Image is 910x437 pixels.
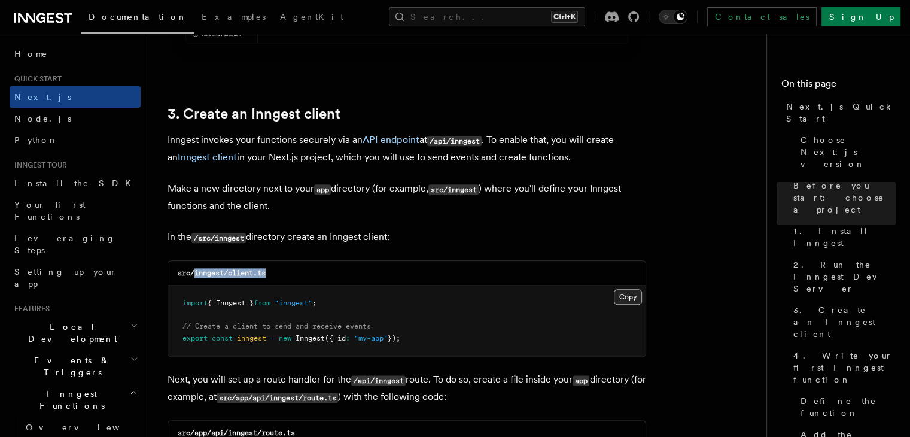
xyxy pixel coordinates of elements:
[178,269,266,277] code: src/inngest/client.ts
[208,299,254,307] span: { Inngest }
[14,114,71,123] span: Node.js
[781,96,896,129] a: Next.js Quick Start
[296,334,325,342] span: Inngest
[14,200,86,221] span: Your first Functions
[178,429,295,437] code: src/app/api/inngest/route.ts
[10,43,141,65] a: Home
[275,299,312,307] span: "inngest"
[182,322,371,330] span: // Create a client to send and receive events
[789,175,896,220] a: Before you start: choose a project
[182,334,208,342] span: export
[801,395,896,419] span: Define the function
[81,4,194,34] a: Documentation
[789,299,896,345] a: 3. Create an Inngest client
[793,225,896,249] span: 1. Install Inngest
[793,350,896,386] span: 4. Write your first Inngest function
[354,334,388,342] span: "my-app"
[796,129,896,175] a: Choose Next.js version
[389,7,585,26] button: Search...Ctrl+K
[10,354,130,378] span: Events & Triggers
[659,10,687,24] button: Toggle dark mode
[789,220,896,254] a: 1. Install Inngest
[14,135,58,145] span: Python
[10,227,141,261] a: Leveraging Steps
[280,12,343,22] span: AgentKit
[821,7,900,26] a: Sign Up
[168,105,340,122] a: 3. Create an Inngest client
[212,334,233,342] span: const
[388,334,400,342] span: });
[10,108,141,129] a: Node.js
[312,299,316,307] span: ;
[789,345,896,390] a: 4. Write your first Inngest function
[89,12,187,22] span: Documentation
[14,178,138,188] span: Install the SDK
[346,334,350,342] span: :
[14,92,71,102] span: Next.js
[168,229,646,246] p: In the directory create an Inngest client:
[427,136,482,146] code: /api/inngest
[614,289,642,305] button: Copy
[10,172,141,194] a: Install the SDK
[217,393,338,403] code: src/app/api/inngest/route.ts
[194,4,273,32] a: Examples
[314,184,331,195] code: app
[786,101,896,125] span: Next.js Quick Start
[793,259,896,295] span: 2. Run the Inngest Dev Server
[191,233,246,243] code: /src/inngest
[789,254,896,299] a: 2. Run the Inngest Dev Server
[325,334,346,342] span: ({ id
[551,11,578,23] kbd: Ctrl+K
[182,299,208,307] span: import
[178,151,237,163] a: Inngest client
[10,350,141,383] button: Events & Triggers
[202,12,266,22] span: Examples
[10,160,67,170] span: Inngest tour
[781,77,896,96] h4: On this page
[168,180,646,214] p: Make a new directory next to your directory (for example, ) where you'll define your Inngest func...
[270,334,275,342] span: =
[10,321,130,345] span: Local Development
[793,180,896,216] span: Before you start: choose a project
[10,74,62,84] span: Quick start
[573,375,589,386] code: app
[801,134,896,170] span: Choose Next.js version
[10,86,141,108] a: Next.js
[14,48,48,60] span: Home
[796,390,896,424] a: Define the function
[14,233,115,255] span: Leveraging Steps
[26,423,149,432] span: Overview
[351,375,406,386] code: /api/inngest
[707,7,817,26] a: Contact sales
[10,194,141,227] a: Your first Functions
[10,316,141,350] button: Local Development
[279,334,291,342] span: new
[10,304,50,314] span: Features
[363,134,419,145] a: API endpoint
[237,334,266,342] span: inngest
[273,4,351,32] a: AgentKit
[168,371,646,406] p: Next, you will set up a route handler for the route. To do so, create a file inside your director...
[10,388,129,412] span: Inngest Functions
[10,383,141,417] button: Inngest Functions
[10,129,141,151] a: Python
[793,304,896,340] span: 3. Create an Inngest client
[428,184,479,195] code: src/inngest
[14,267,117,289] span: Setting up your app
[168,132,646,166] p: Inngest invokes your functions securely via an at . To enable that, you will create an in your Ne...
[254,299,270,307] span: from
[10,261,141,295] a: Setting up your app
